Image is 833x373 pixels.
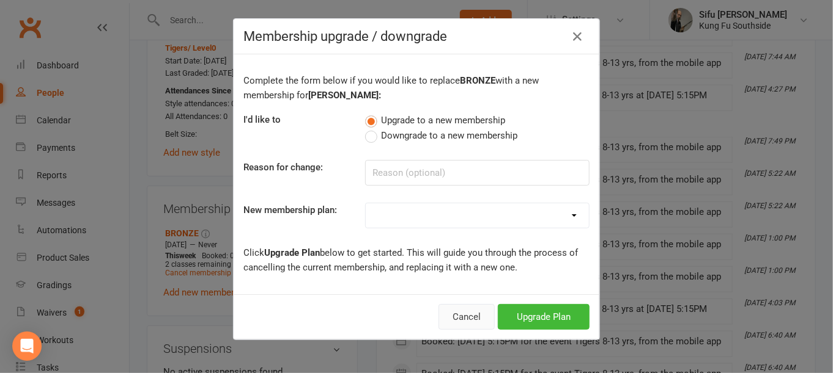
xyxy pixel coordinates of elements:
b: BRONZE [460,75,495,86]
button: Upgrade Plan [498,304,590,330]
label: New membership plan: [243,203,337,217]
span: Upgrade to a new membership [382,113,506,126]
p: Click below to get started. This will guide you through the process of cancelling the current mem... [243,245,590,275]
input: Reason (optional) [365,160,590,186]
p: Complete the form below if you would like to replace with a new membership for [243,73,590,103]
label: I'd like to [243,112,281,127]
label: Reason for change: [243,160,323,175]
div: Open Intercom Messenger [12,331,42,361]
span: Downgrade to a new membership [382,128,518,141]
button: Cancel [439,304,495,330]
h4: Membership upgrade / downgrade [243,29,590,44]
b: [PERSON_NAME]: [308,90,381,101]
button: Close [568,27,587,46]
b: Upgrade Plan [264,247,320,258]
